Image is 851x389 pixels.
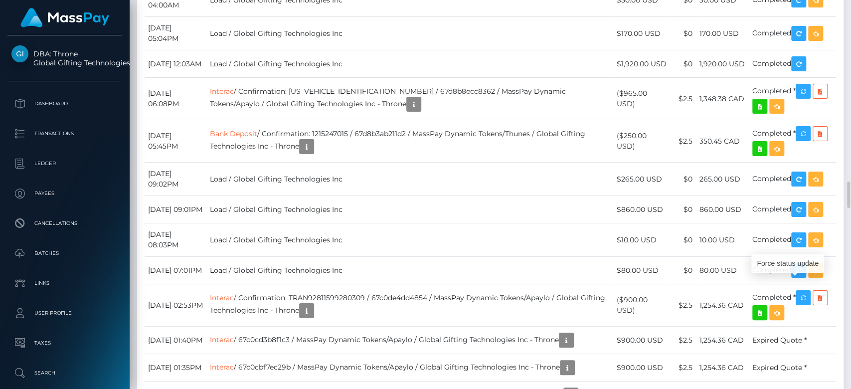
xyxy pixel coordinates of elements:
[206,354,613,382] td: / 67c0cbf7ec29b / MassPay Dynamic Tokens/Apaylo / Global Gifting Technologies Inc - Throne
[145,78,206,120] td: [DATE] 06:08PM
[7,361,122,386] a: Search
[696,196,749,223] td: 860.00 USD
[145,120,206,163] td: [DATE] 05:45PM
[206,284,613,327] td: / Confirmation: TRAN92811599280309 / 67c0de4dd4854 / MassPay Dynamic Tokens/Apaylo / Global Gifti...
[7,331,122,356] a: Taxes
[613,120,671,163] td: ($250.00 USD)
[210,129,257,138] a: Bank Deposit
[7,91,122,116] a: Dashboard
[11,216,118,231] p: Cancellations
[145,284,206,327] td: [DATE] 02:53PM
[749,17,836,50] td: Completed
[206,50,613,78] td: Load / Global Gifting Technologies Inc
[749,223,836,257] td: Completed
[145,50,206,78] td: [DATE] 12:03AM
[11,276,118,291] p: Links
[613,257,671,284] td: $80.00 USD
[11,96,118,111] p: Dashboard
[145,327,206,354] td: [DATE] 01:40PM
[613,17,671,50] td: $170.00 USD
[145,163,206,196] td: [DATE] 09:02PM
[696,327,749,354] td: 1,254.36 CAD
[210,293,234,302] a: Interac
[749,196,836,223] td: Completed
[751,254,824,273] div: Force status update
[696,163,749,196] td: 265.00 USD
[613,78,671,120] td: ($965.00 USD)
[749,257,836,284] td: Completed
[7,49,122,67] span: DBA: Throne Global Gifting Technologies Inc
[696,120,749,163] td: 350.45 CAD
[696,354,749,382] td: 1,254.36 CAD
[671,223,696,257] td: $0
[11,366,118,381] p: Search
[11,126,118,141] p: Transactions
[696,257,749,284] td: 80.00 USD
[671,17,696,50] td: $0
[7,151,122,176] a: Ledger
[7,271,122,296] a: Links
[210,363,234,372] a: Interac
[671,196,696,223] td: $0
[671,50,696,78] td: $0
[613,223,671,257] td: $10.00 USD
[749,354,836,382] td: Expired Quote *
[749,120,836,163] td: Completed *
[145,257,206,284] td: [DATE] 07:01PM
[206,163,613,196] td: Load / Global Gifting Technologies Inc
[7,241,122,266] a: Batches
[206,78,613,120] td: / Confirmation: [US_VEHICLE_IDENTIFICATION_NUMBER] / 67d8b8ecc8362 / MassPay Dynamic Tokens/Apayl...
[749,284,836,327] td: Completed *
[613,196,671,223] td: $860.00 USD
[11,306,118,321] p: User Profile
[613,50,671,78] td: $1,920.00 USD
[11,186,118,201] p: Payees
[206,120,613,163] td: / Confirmation: 1215247015 / 67d8b3ab211d2 / MassPay Dynamic Tokens/Thunes / Global Gifting Techn...
[210,335,234,344] a: Interac
[696,17,749,50] td: 170.00 USD
[613,163,671,196] td: $265.00 USD
[11,246,118,261] p: Batches
[749,327,836,354] td: Expired Quote *
[145,354,206,382] td: [DATE] 01:35PM
[613,327,671,354] td: $900.00 USD
[696,284,749,327] td: 1,254.36 CAD
[20,8,109,27] img: MassPay Logo
[7,181,122,206] a: Payees
[7,301,122,326] a: User Profile
[671,120,696,163] td: $2.5
[613,354,671,382] td: $900.00 USD
[145,17,206,50] td: [DATE] 05:04PM
[210,87,234,96] a: Interac
[7,121,122,146] a: Transactions
[671,163,696,196] td: $0
[749,163,836,196] td: Completed
[671,354,696,382] td: $2.5
[671,284,696,327] td: $2.5
[145,223,206,257] td: [DATE] 08:03PM
[7,211,122,236] a: Cancellations
[613,284,671,327] td: ($900.00 USD)
[206,327,613,354] td: / 67c0cd3b8f1c3 / MassPay Dynamic Tokens/Apaylo / Global Gifting Technologies Inc - Throne
[671,257,696,284] td: $0
[749,78,836,120] td: Completed *
[206,17,613,50] td: Load / Global Gifting Technologies Inc
[206,257,613,284] td: Load / Global Gifting Technologies Inc
[11,45,28,62] img: Global Gifting Technologies Inc
[696,223,749,257] td: 10.00 USD
[749,50,836,78] td: Completed
[145,196,206,223] td: [DATE] 09:01PM
[206,196,613,223] td: Load / Global Gifting Technologies Inc
[11,156,118,171] p: Ledger
[696,50,749,78] td: 1,920.00 USD
[671,327,696,354] td: $2.5
[206,223,613,257] td: Load / Global Gifting Technologies Inc
[671,78,696,120] td: $2.5
[11,336,118,351] p: Taxes
[696,78,749,120] td: 1,348.38 CAD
